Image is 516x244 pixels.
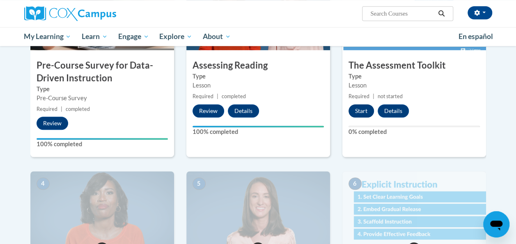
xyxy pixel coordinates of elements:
a: En español [453,28,498,45]
button: Review [193,104,224,117]
a: Cox Campus [24,6,172,21]
div: Pre-Course Survey [37,94,168,103]
div: Main menu [18,27,498,46]
label: Type [193,72,324,81]
button: Search [435,9,447,18]
button: Account Settings [468,6,492,19]
span: completed [222,93,246,99]
a: My Learning [19,27,77,46]
div: Lesson [193,81,324,90]
a: Engage [113,27,154,46]
span: completed [66,106,90,112]
label: 100% completed [193,127,324,136]
span: Learn [82,32,108,41]
h3: Assessing Reading [186,59,330,72]
span: Explore [159,32,192,41]
span: Engage [118,32,149,41]
button: Review [37,117,68,130]
button: Details [228,104,259,117]
h3: Pre-Course Survey for Data-Driven Instruction [30,59,174,85]
img: Cox Campus [24,6,116,21]
div: Your progress [37,138,168,140]
a: Explore [154,27,197,46]
span: About [203,32,231,41]
input: Search Courses [369,9,435,18]
label: 0% completed [349,127,480,136]
a: About [197,27,236,46]
button: Start [349,104,374,117]
span: 6 [349,177,362,190]
button: Details [378,104,409,117]
span: Required [349,93,369,99]
span: 4 [37,177,50,190]
a: Learn [76,27,113,46]
span: | [217,93,218,99]
span: not started [378,93,403,99]
label: Type [349,72,480,81]
span: My Learning [24,32,71,41]
label: Type [37,85,168,94]
span: | [61,106,62,112]
iframe: Button to launch messaging window [483,211,509,237]
span: Required [37,106,57,112]
label: 100% completed [37,140,168,149]
span: En español [459,32,493,41]
div: Your progress [193,126,324,127]
div: Lesson [349,81,480,90]
span: Required [193,93,213,99]
span: | [373,93,374,99]
span: 5 [193,177,206,190]
h3: The Assessment Toolkit [342,59,486,72]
